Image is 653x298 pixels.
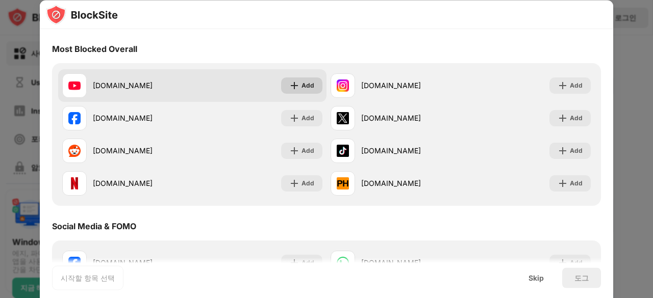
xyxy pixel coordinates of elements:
div: Add [570,80,583,91]
div: Social Media & FOMO [52,221,136,231]
div: [DOMAIN_NAME] [361,178,461,189]
div: [DOMAIN_NAME] [93,113,192,124]
img: favicons [68,145,81,157]
img: favicons [337,145,349,157]
img: favicons [68,177,81,189]
div: [DOMAIN_NAME] [93,80,192,91]
div: 시작할 항목 선택 [61,273,115,283]
div: [DOMAIN_NAME] [361,80,461,91]
div: [DOMAIN_NAME] [361,146,461,156]
div: [DOMAIN_NAME] [93,146,192,156]
div: [DOMAIN_NAME] [93,178,192,189]
div: Add [302,178,314,188]
div: Add [570,113,583,123]
div: Add [302,113,314,123]
img: favicons [68,112,81,124]
div: 도그 [574,274,589,282]
img: favicons [337,112,349,124]
img: favicons [337,79,349,92]
div: Add [570,178,583,188]
img: logo-blocksite.svg [46,4,118,24]
div: Most Blocked Overall [52,44,137,54]
div: Add [302,146,314,156]
div: Skip [529,274,544,282]
div: [DOMAIN_NAME] [361,113,461,124]
img: favicons [68,79,81,92]
div: Add [302,80,314,91]
img: favicons [337,177,349,189]
div: Add [570,146,583,156]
